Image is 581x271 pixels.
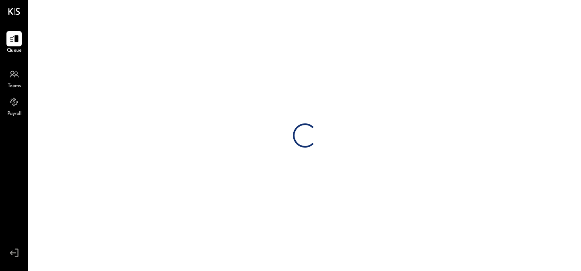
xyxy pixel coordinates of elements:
[7,47,22,54] span: Queue
[0,67,28,90] a: Teams
[8,83,21,90] span: Teams
[0,31,28,54] a: Queue
[7,110,21,118] span: Payroll
[0,94,28,118] a: Payroll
